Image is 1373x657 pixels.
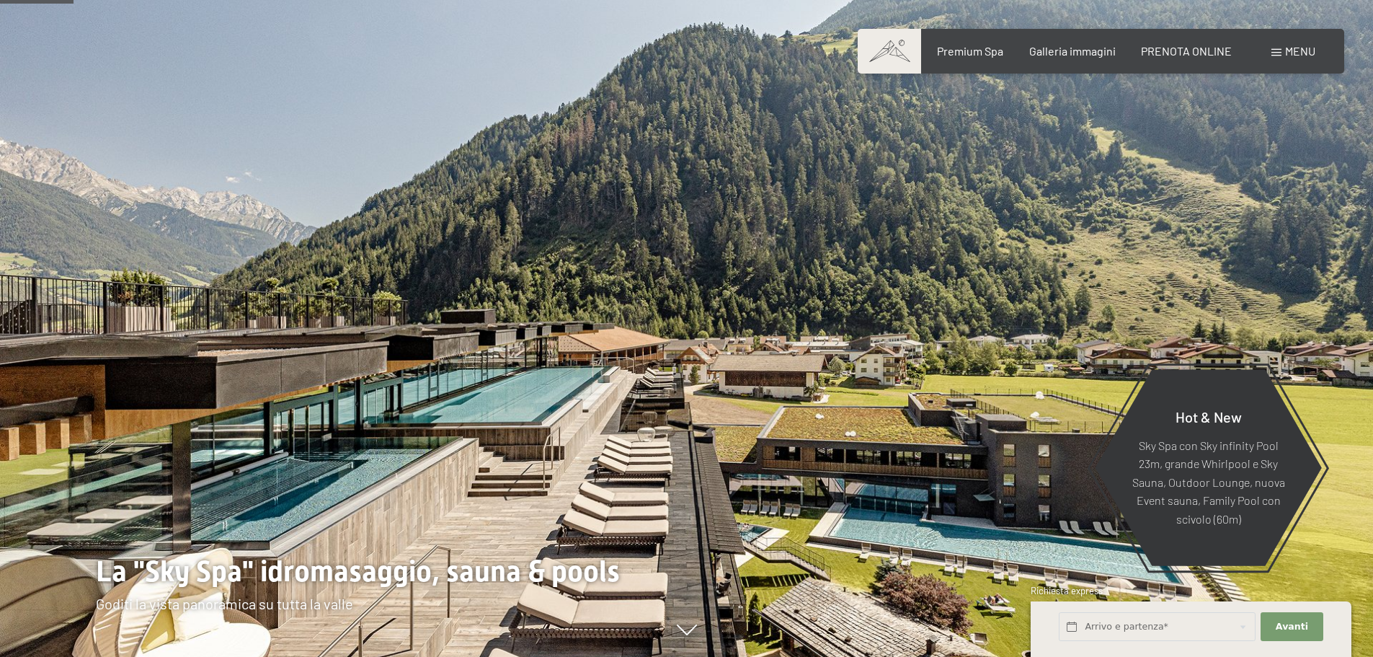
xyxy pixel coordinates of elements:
[1094,369,1323,567] a: Hot & New Sky Spa con Sky infinity Pool 23m, grande Whirlpool e Sky Sauna, Outdoor Lounge, nuova ...
[1029,44,1116,58] a: Galleria immagini
[1261,612,1323,642] button: Avanti
[1130,436,1287,528] p: Sky Spa con Sky infinity Pool 23m, grande Whirlpool e Sky Sauna, Outdoor Lounge, nuova Event saun...
[1276,620,1308,633] span: Avanti
[1031,585,1103,596] span: Richiesta express
[1176,407,1242,425] span: Hot & New
[1285,44,1315,58] span: Menu
[1141,44,1232,58] a: PRENOTA ONLINE
[937,44,1003,58] a: Premium Spa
